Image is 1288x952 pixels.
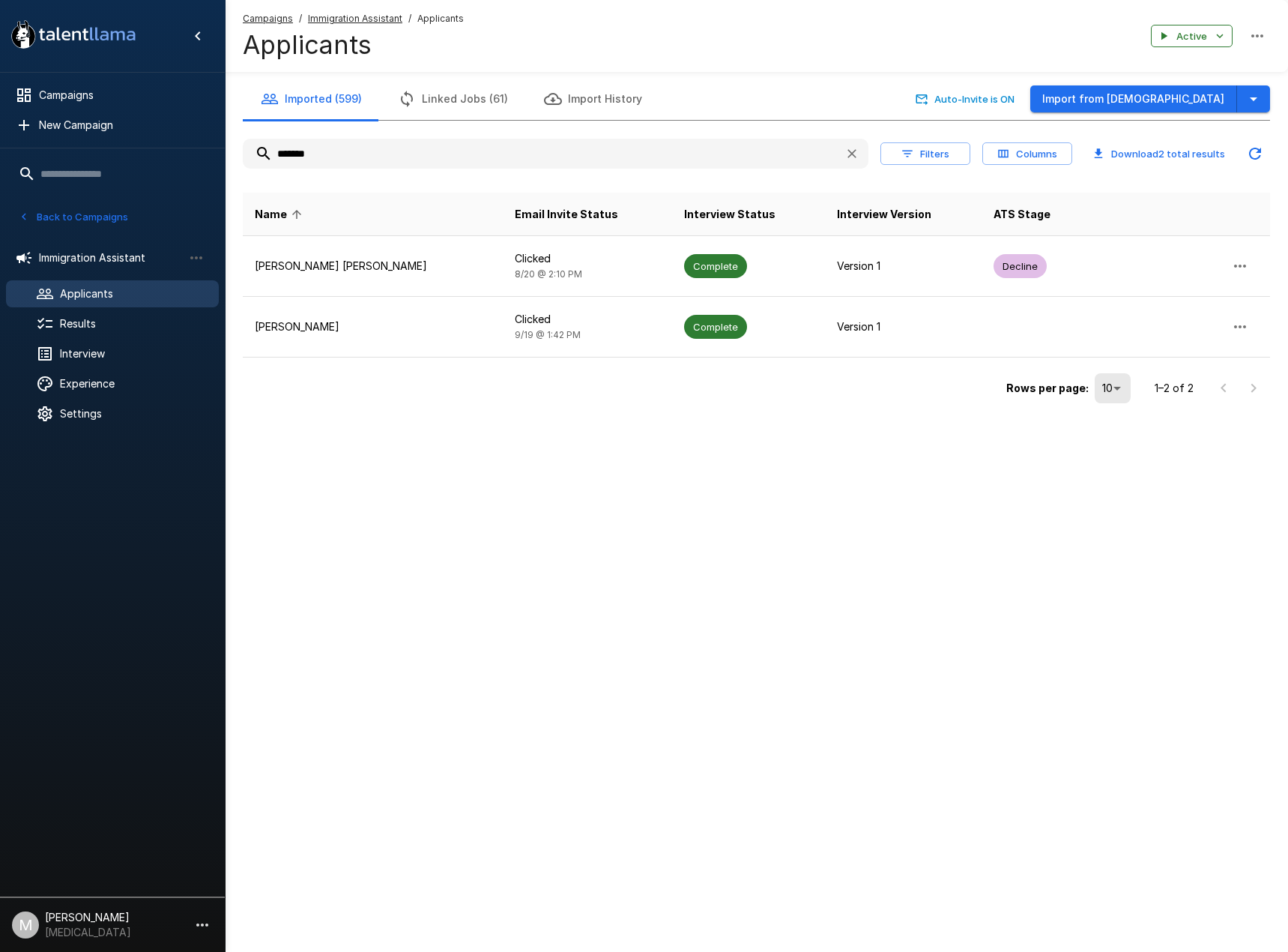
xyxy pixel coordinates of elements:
[515,205,618,223] span: Email Invite Status
[308,13,402,24] u: Immigration Assistant
[1006,381,1089,396] p: Rows per page:
[837,205,931,223] span: Interview Version
[684,259,747,274] span: Complete
[837,319,970,334] p: Version 1
[243,13,293,24] u: Campaigns
[255,205,306,223] span: Name
[837,259,970,274] p: Version 1
[417,11,464,26] span: Applicants
[1030,85,1237,113] button: Import from [DEMOGRAPHIC_DATA]
[1151,25,1233,48] button: Active
[380,78,526,120] button: Linked Jobs (61)
[408,11,411,26] span: /
[913,88,1018,111] button: Auto-Invite is ON
[1240,139,1270,169] button: Updated Today - 8:24 AM
[515,251,659,266] p: Clicked
[1084,142,1234,166] button: Download2 total results
[994,205,1050,223] span: ATS Stage
[1155,381,1194,396] p: 1–2 of 2
[515,268,582,280] span: 8/20 @ 2:10 PM
[255,319,491,334] p: [PERSON_NAME]
[684,205,775,223] span: Interview Status
[684,320,747,334] span: Complete
[515,329,581,340] span: 9/19 @ 1:42 PM
[243,78,380,120] button: Imported (599)
[526,78,660,120] button: Import History
[1095,373,1131,403] div: 10
[982,142,1072,166] button: Columns
[255,259,491,274] p: [PERSON_NAME] [PERSON_NAME]
[515,312,659,327] p: Clicked
[243,29,464,61] h4: Applicants
[880,142,970,166] button: Filters
[994,259,1047,274] span: Decline
[299,11,302,26] span: /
